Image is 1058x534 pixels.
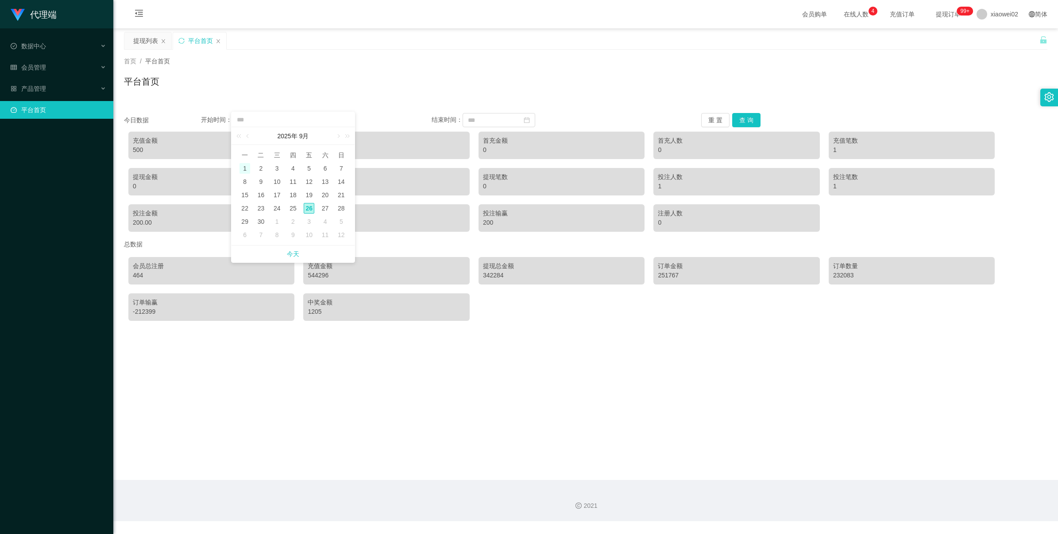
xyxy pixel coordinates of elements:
[301,162,317,175] td: 2025年9月5日
[253,188,269,202] td: 2025年9月16日
[11,101,106,119] a: 图标: dashboard平台首页
[304,190,314,200] div: 19
[269,215,285,228] td: 2025年10月1日
[334,127,342,145] a: 下个月 (翻页下键)
[120,501,1051,511] div: 2021
[298,127,310,145] a: 9月
[869,7,877,16] sup: 4
[255,216,266,227] div: 30
[304,203,314,214] div: 26
[272,230,282,240] div: 8
[320,190,331,200] div: 20
[237,148,253,162] th: 周一
[483,182,640,191] div: 0
[133,298,290,307] div: 订单输赢
[336,176,347,187] div: 14
[288,230,298,240] div: 9
[871,7,874,16] p: 4
[11,43,46,50] span: 数据中心
[317,175,333,188] td: 2025年9月13日
[244,127,252,145] a: 上个月 (翻页上键)
[308,298,465,307] div: 中奖金额
[839,11,873,17] span: 在线人数
[269,188,285,202] td: 2025年9月17日
[237,162,253,175] td: 2025年9月1日
[237,188,253,202] td: 2025年9月15日
[432,116,463,123] span: 结束时间：
[1044,92,1054,102] i: 图标: setting
[483,145,640,155] div: 0
[658,172,815,182] div: 投注人数
[255,163,266,174] div: 2
[178,38,185,44] i: 图标: sync
[320,216,331,227] div: 4
[11,85,46,92] span: 产品管理
[133,136,290,145] div: 充值金额
[288,203,298,214] div: 25
[833,136,990,145] div: 充值笔数
[483,261,640,271] div: 提现总金额
[658,182,815,191] div: 1
[133,307,290,316] div: -212399
[288,190,298,200] div: 18
[317,215,333,228] td: 2025年10月4日
[269,162,285,175] td: 2025年9月3日
[237,228,253,242] td: 2025年10月6日
[336,190,347,200] div: 21
[255,176,266,187] div: 9
[288,176,298,187] div: 11
[483,136,640,145] div: 首充金额
[253,215,269,228] td: 2025年9月30日
[308,209,465,218] div: 中奖金额
[1029,11,1035,17] i: 图标: global
[253,148,269,162] th: 周二
[701,113,730,127] button: 重 置
[833,145,990,155] div: 1
[931,11,965,17] span: 提现订单
[255,203,266,214] div: 23
[11,86,17,92] i: 图标: appstore-o
[320,176,331,187] div: 13
[483,209,640,218] div: 投注输赢
[304,163,314,174] div: 5
[317,202,333,215] td: 2025年9月27日
[732,113,761,127] button: 查 询
[277,127,298,145] a: 2025年
[308,172,465,182] div: 提现人数
[237,202,253,215] td: 2025年9月22日
[237,175,253,188] td: 2025年9月8日
[237,151,253,159] span: 一
[308,271,465,280] div: 544296
[285,148,301,162] th: 周四
[124,75,159,88] h1: 平台首页
[272,176,282,187] div: 10
[333,175,349,188] td: 2025年9月14日
[269,228,285,242] td: 2025年10月8日
[333,188,349,202] td: 2025年9月21日
[333,148,349,162] th: 周日
[272,163,282,174] div: 3
[133,218,290,227] div: 200.00
[658,145,815,155] div: 0
[658,271,815,280] div: 251767
[333,215,349,228] td: 2025年10月5日
[133,271,290,280] div: 464
[317,148,333,162] th: 周六
[301,188,317,202] td: 2025年9月19日
[253,202,269,215] td: 2025年9月23日
[833,261,990,271] div: 订单数量
[124,116,201,125] div: 今日数据
[308,261,465,271] div: 充值金额
[253,228,269,242] td: 2025年10月7日
[833,271,990,280] div: 232083
[301,175,317,188] td: 2025年9月12日
[124,236,1047,253] div: 总数据
[957,7,973,16] sup: 1208
[833,182,990,191] div: 1
[308,136,465,145] div: 充值人数
[269,202,285,215] td: 2025年9月24日
[333,162,349,175] td: 2025年9月7日
[239,190,250,200] div: 15
[253,151,269,159] span: 二
[11,11,57,18] a: 代理端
